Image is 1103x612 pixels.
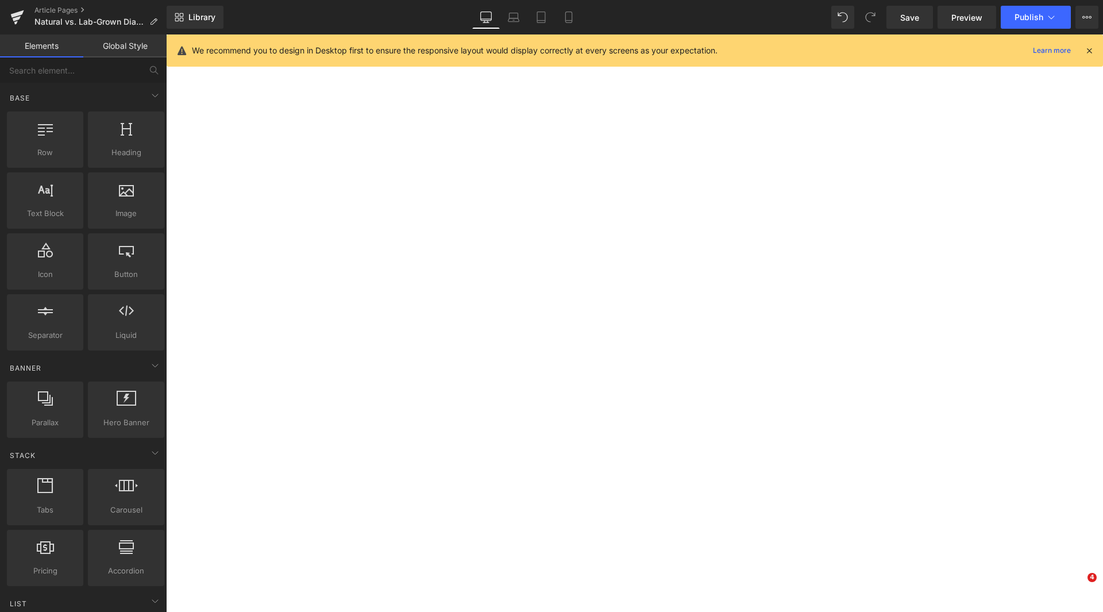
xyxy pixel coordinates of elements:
[10,268,80,280] span: Icon
[34,17,145,26] span: Natural vs. Lab-Grown Diamonds: Why We Made Our Choice
[167,6,223,29] a: New Library
[10,147,80,159] span: Row
[1075,6,1098,29] button: More
[472,6,500,29] a: Desktop
[188,12,215,22] span: Library
[1064,573,1092,601] iframe: Intercom live chat
[10,207,80,220] span: Text Block
[9,93,31,103] span: Base
[91,504,161,516] span: Carousel
[83,34,167,57] a: Global Style
[10,565,80,577] span: Pricing
[9,598,28,609] span: List
[1001,6,1071,29] button: Publish
[91,417,161,429] span: Hero Banner
[527,6,555,29] a: Tablet
[555,6,583,29] a: Mobile
[192,44,718,57] p: We recommend you to design in Desktop first to ensure the responsive layout would display correct...
[859,6,882,29] button: Redo
[951,11,982,24] span: Preview
[91,329,161,341] span: Liquid
[1028,44,1075,57] a: Learn more
[938,6,996,29] a: Preview
[1087,573,1097,582] span: 4
[91,268,161,280] span: Button
[900,11,919,24] span: Save
[91,565,161,577] span: Accordion
[34,6,167,15] a: Article Pages
[10,329,80,341] span: Separator
[91,147,161,159] span: Heading
[500,6,527,29] a: Laptop
[9,450,37,461] span: Stack
[91,207,161,220] span: Image
[10,417,80,429] span: Parallax
[831,6,854,29] button: Undo
[10,504,80,516] span: Tabs
[9,363,43,374] span: Banner
[1015,13,1043,22] span: Publish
